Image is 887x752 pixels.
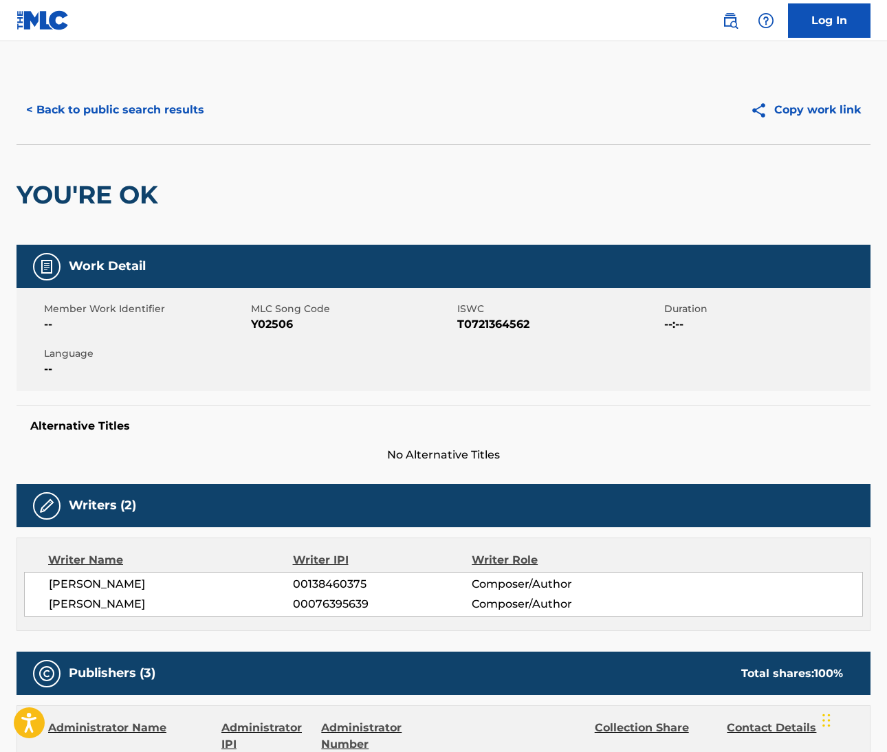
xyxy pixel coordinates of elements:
[472,552,635,568] div: Writer Role
[758,12,774,29] img: help
[44,361,248,377] span: --
[30,419,857,433] h5: Alternative Titles
[788,3,870,38] a: Log In
[49,596,293,612] span: [PERSON_NAME]
[741,93,870,127] button: Copy work link
[17,447,870,463] span: No Alternative Titles
[818,686,887,752] iframe: Chat Widget
[48,552,293,568] div: Writer Name
[750,102,774,119] img: Copy work link
[251,316,455,333] span: Y02506
[822,700,831,741] div: Drag
[457,302,661,316] span: ISWC
[39,665,55,682] img: Publishers
[752,7,780,34] div: Help
[293,576,472,593] span: 00138460375
[251,302,455,316] span: MLC Song Code
[44,316,248,333] span: --
[722,12,738,29] img: search
[472,596,635,612] span: Composer/Author
[472,576,635,593] span: Composer/Author
[741,665,843,682] div: Total shares:
[17,10,69,30] img: MLC Logo
[293,552,472,568] div: Writer IPI
[664,316,868,333] span: --:--
[39,258,55,275] img: Work Detail
[17,179,165,210] h2: YOU'RE OK
[17,93,214,127] button: < Back to public search results
[664,302,868,316] span: Duration
[293,596,472,612] span: 00076395639
[44,302,248,316] span: Member Work Identifier
[814,667,843,680] span: 100 %
[44,346,248,361] span: Language
[69,665,155,681] h5: Publishers (3)
[39,498,55,514] img: Writers
[49,576,293,593] span: [PERSON_NAME]
[457,316,661,333] span: T0721364562
[716,7,744,34] a: Public Search
[69,258,146,274] h5: Work Detail
[69,498,136,513] h5: Writers (2)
